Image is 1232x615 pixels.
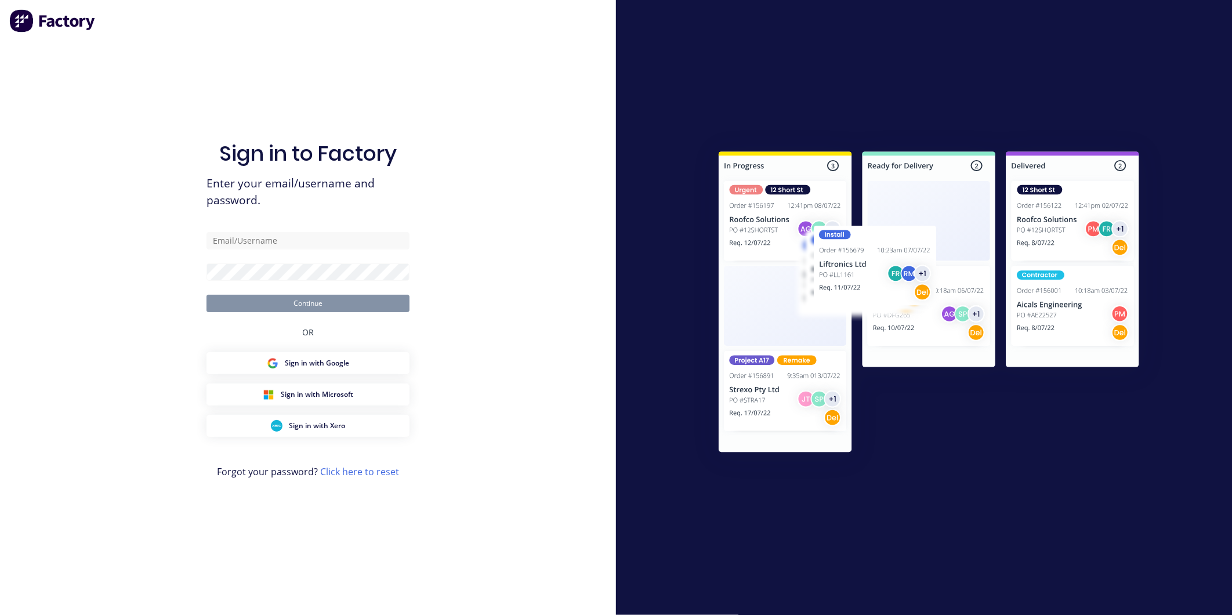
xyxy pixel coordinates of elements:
img: Microsoft Sign in [263,389,274,400]
span: Sign in with Google [285,358,350,368]
span: Forgot your password? [217,465,399,479]
span: Sign in with Xero [289,421,346,431]
img: Xero Sign in [271,420,282,432]
img: Sign in [693,128,1165,480]
span: Enter your email/username and password. [206,175,410,209]
div: OR [302,312,314,352]
button: Google Sign inSign in with Google [206,352,410,374]
span: Sign in with Microsoft [281,389,354,400]
button: Microsoft Sign inSign in with Microsoft [206,384,410,406]
h1: Sign in to Factory [219,141,397,166]
button: Xero Sign inSign in with Xero [206,415,410,437]
img: Factory [9,9,96,32]
button: Continue [206,295,410,312]
a: Click here to reset [320,465,399,478]
img: Google Sign in [267,357,278,369]
input: Email/Username [206,232,410,249]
